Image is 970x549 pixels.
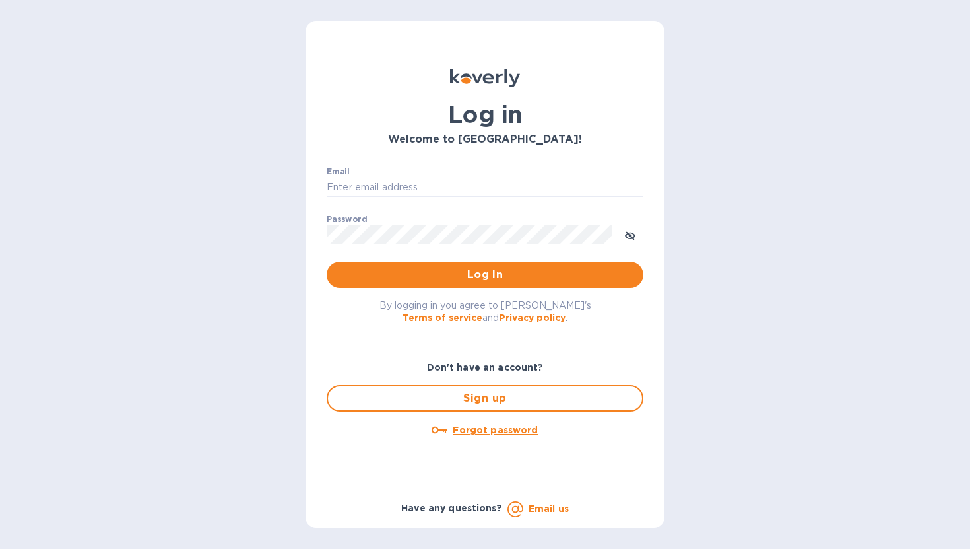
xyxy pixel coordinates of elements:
[327,168,350,176] label: Email
[401,503,502,513] b: Have any questions?
[327,215,367,223] label: Password
[327,100,643,128] h1: Log in
[403,312,482,323] a: Terms of service
[327,133,643,146] h3: Welcome to [GEOGRAPHIC_DATA]!
[427,362,544,373] b: Don't have an account?
[450,69,520,87] img: Koverly
[337,267,633,283] span: Log in
[499,312,566,323] a: Privacy policy
[617,221,643,248] button: toggle password visibility
[327,262,643,288] button: Log in
[327,385,643,412] button: Sign up
[339,390,631,406] span: Sign up
[529,503,569,514] a: Email us
[453,425,538,435] u: Forgot password
[379,300,591,323] span: By logging in you agree to [PERSON_NAME]'s and .
[327,178,643,198] input: Enter email address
